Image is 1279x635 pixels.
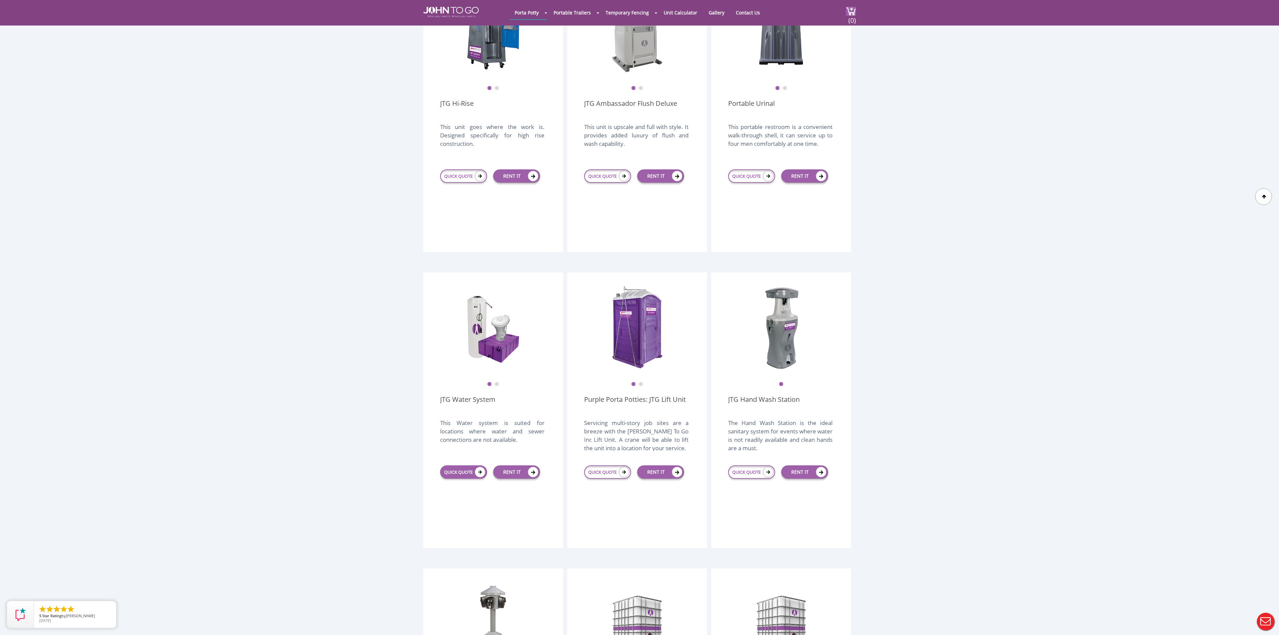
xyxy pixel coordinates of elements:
a: QUICK QUOTE [440,465,487,479]
a: RENT IT [781,169,828,183]
button: 2 of 2 [494,382,499,387]
li:  [39,605,47,613]
button: 1 of 1 [779,382,784,387]
button: 2 of 2 [494,86,499,91]
a: JTG Water System [440,395,495,414]
button: 1 of 2 [631,86,636,91]
div: This unit goes where the work is. Designed specifically for high rise construction. [440,123,544,155]
div: This unit is upscale and full with style. It provides added luxury of flush and wash capability. [584,123,689,155]
span: Star Rating [42,613,61,618]
img: cart a [846,7,856,16]
img: JOHN to go [423,7,479,17]
button: Live Chat [1252,608,1279,635]
button: 1 of 2 [487,382,492,387]
div: Servicing multi-story job sites are a breeze with the [PERSON_NAME] To Go Inc Lift Unit. A crane ... [584,419,689,451]
a: Portable Trailers [549,6,596,19]
img: j2g fresh water system 1 [467,286,520,370]
div: This Water system is suited for locations where water and sewer connections are not available. [440,419,544,451]
div: This portable restroom is a convenient walk-through shell, it can service up to four men comforta... [728,123,833,155]
li:  [67,605,75,613]
a: JTG Ambassador Flush Deluxe [584,99,677,118]
li:  [60,605,68,613]
a: QUICK QUOTE [440,169,487,183]
span: 5 [39,613,41,618]
div: The Hand Wash Station is the ideal sanitary system for events where water is not readily availabl... [728,419,833,451]
a: Gallery [704,6,729,19]
a: RENT IT [493,169,540,183]
button: 1 of 2 [775,86,780,91]
a: Temporary Fencing [601,6,654,19]
a: RENT IT [493,465,540,479]
button: 2 of 2 [638,382,643,387]
button: 2 of 2 [783,86,787,91]
a: RENT IT [637,465,684,479]
button: 1 of 2 [487,86,492,91]
a: RENT IT [637,169,684,183]
a: JTG Hi-Rise [440,99,474,118]
span: [DATE] [39,618,51,623]
a: Porta Potty [510,6,544,19]
li:  [46,605,54,613]
button: 2 of 2 [638,86,643,91]
span: [PERSON_NAME] [66,613,95,618]
a: Portable Urinal [728,99,775,118]
a: Purple Porta Potties: JTG Lift Unit [584,395,686,414]
li:  [53,605,61,613]
a: Contact Us [731,6,765,19]
a: QUICK QUOTE [728,169,775,183]
a: QUICK QUOTE [728,465,775,479]
a: JTG Hand Wash Station [728,395,800,414]
button: 1 of 2 [631,382,636,387]
a: QUICK QUOTE [584,465,631,479]
a: QUICK QUOTE [584,169,631,183]
a: Unit Calculator [659,6,702,19]
img: Review Rating [14,608,27,621]
span: by [39,614,111,619]
span: (0) [848,10,856,25]
a: RENT IT [781,465,828,479]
